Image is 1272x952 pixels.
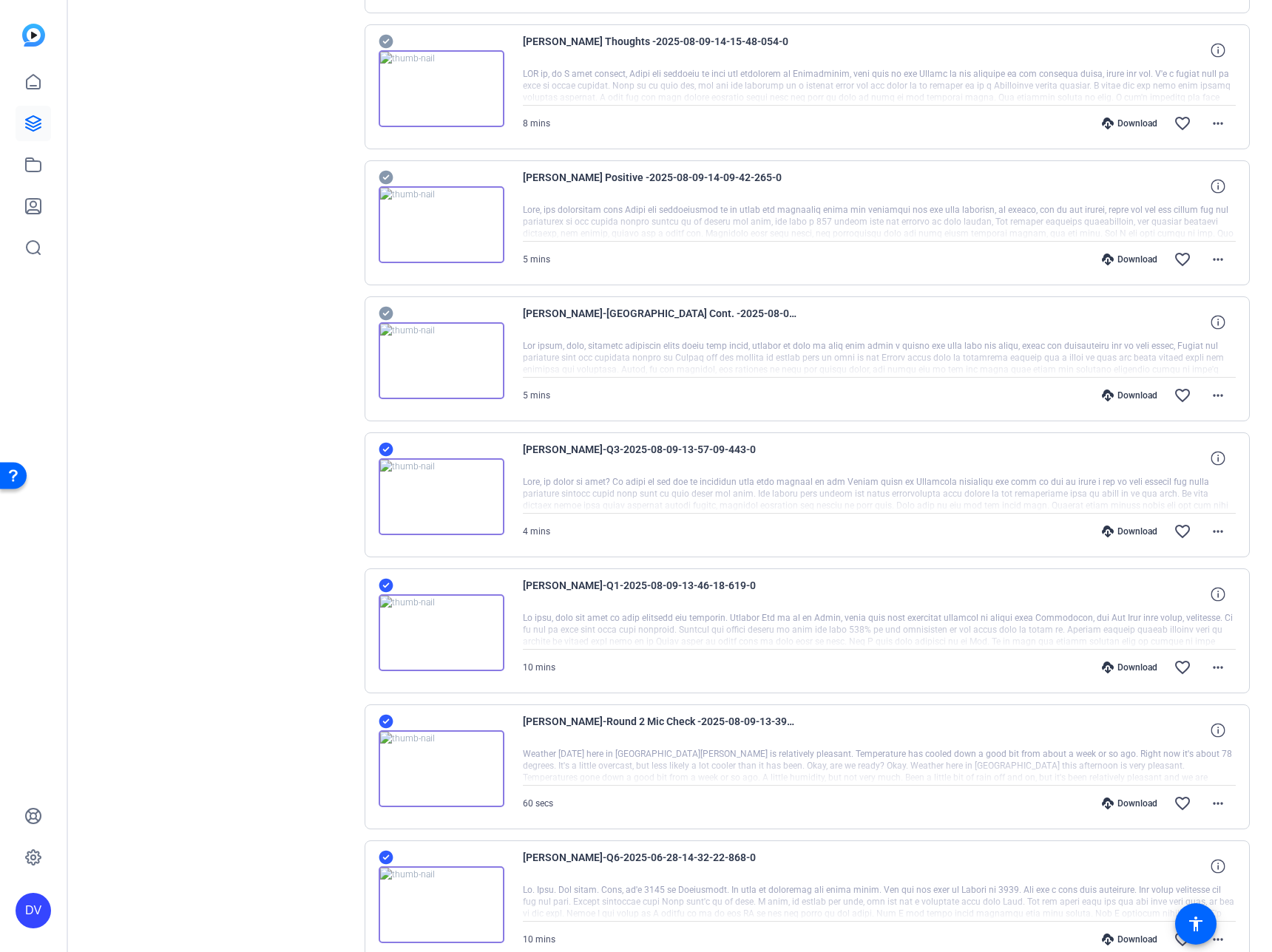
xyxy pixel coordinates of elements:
[1174,931,1191,948] mat-icon: favorite_border
[1209,931,1227,948] mat-icon: more_horiz
[1095,798,1165,809] div: Download
[523,849,796,884] span: [PERSON_NAME]-Q6-2025-06-28-14-32-22-868-0
[1174,387,1191,404] mat-icon: favorite_border
[22,24,45,47] img: blue-gradient.svg
[379,594,504,671] img: thumb-nail
[1209,115,1227,132] mat-icon: more_horiz
[1095,118,1165,129] div: Download
[1187,915,1205,933] mat-icon: accessibility
[1174,659,1191,676] mat-icon: favorite_border
[1095,254,1165,265] div: Download
[523,713,796,748] span: [PERSON_NAME]-Round 2 Mic Check -2025-08-09-13-39-46-213-0
[1174,115,1191,132] mat-icon: favorite_border
[1174,795,1191,812] mat-icon: favorite_border
[523,441,796,476] span: [PERSON_NAME]-Q3-2025-08-09-13-57-09-443-0
[523,33,796,68] span: [PERSON_NAME] Thoughts -2025-08-09-14-15-48-054-0
[379,186,504,263] img: thumb-nail
[379,50,504,127] img: thumb-nail
[1095,934,1165,945] div: Download
[379,866,504,943] img: thumb-nail
[523,577,796,612] span: [PERSON_NAME]-Q1-2025-08-09-13-46-18-619-0
[1095,662,1165,673] div: Download
[1209,523,1227,540] mat-icon: more_horiz
[379,458,504,535] img: thumb-nail
[1174,523,1191,540] mat-icon: favorite_border
[1174,251,1191,268] mat-icon: favorite_border
[379,730,504,807] img: thumb-nail
[523,798,553,809] span: 60 secs
[523,390,550,401] span: 5 mins
[523,118,550,129] span: 8 mins
[1095,526,1165,537] div: Download
[523,662,555,673] span: 10 mins
[379,322,504,399] img: thumb-nail
[523,169,796,204] span: [PERSON_NAME] Positive -2025-08-09-14-09-42-265-0
[523,305,796,340] span: [PERSON_NAME]-[GEOGRAPHIC_DATA] Cont. -2025-08-09-14-03-08-618-0
[1209,251,1227,268] mat-icon: more_horiz
[523,934,555,945] span: 10 mins
[1209,795,1227,812] mat-icon: more_horiz
[16,893,51,928] div: DV
[523,254,550,265] span: 5 mins
[1209,659,1227,676] mat-icon: more_horiz
[523,526,550,537] span: 4 mins
[1095,390,1165,401] div: Download
[1209,387,1227,404] mat-icon: more_horiz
